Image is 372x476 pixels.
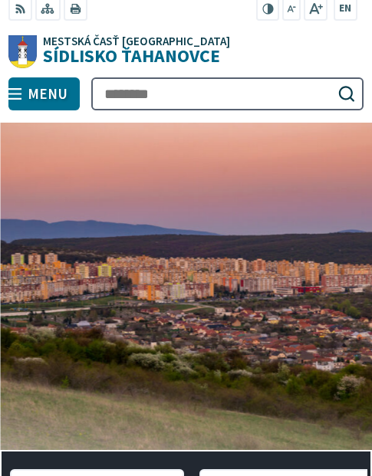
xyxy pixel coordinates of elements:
[43,35,230,47] span: Mestská časť [GEOGRAPHIC_DATA]
[8,77,79,111] button: Menu
[339,1,351,17] span: EN
[37,35,230,65] h1: Sídlisko Ťahanovce
[8,35,37,69] img: Prejsť na domovskú stránku
[28,88,67,100] span: Menu
[8,35,363,69] a: Logo Sídlisko Ťahanovce, prejsť na domovskú stránku.
[335,1,356,17] a: EN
